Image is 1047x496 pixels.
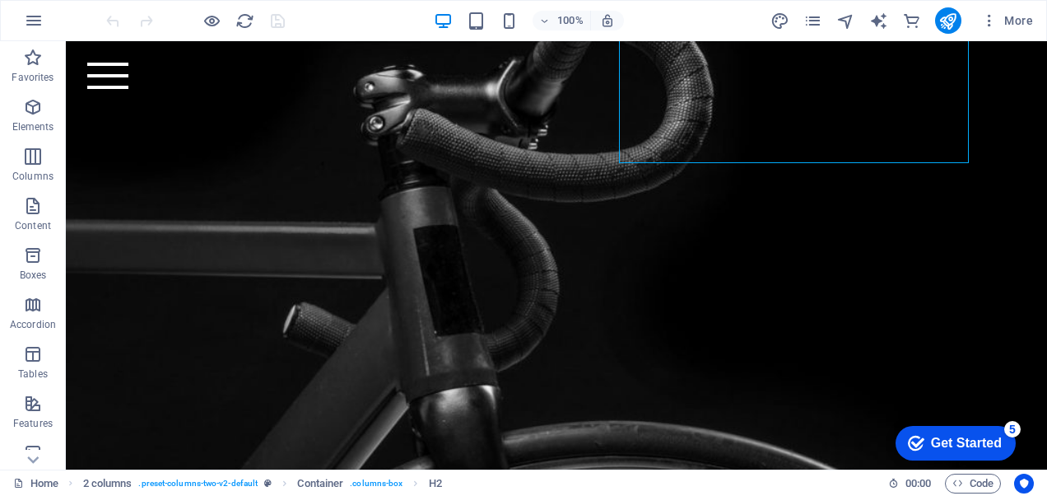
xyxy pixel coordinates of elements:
button: text_generator [869,11,889,30]
button: commerce [902,11,922,30]
button: Click here to leave preview mode and continue editing [202,11,221,30]
div: 5 [122,3,138,20]
i: This element is a customizable preset [264,479,272,488]
i: AI Writer [869,12,888,30]
span: . preset-columns-two-v2-default [138,474,258,494]
span: Code [952,474,993,494]
span: More [981,12,1033,29]
i: Design (Ctrl+Alt+Y) [770,12,789,30]
p: Columns [12,170,54,183]
p: Features [13,417,53,430]
p: Accordion [10,318,56,331]
button: Usercentrics [1014,474,1034,494]
button: 100% [533,11,591,30]
button: More [975,7,1040,34]
button: publish [935,7,961,34]
p: Elements [12,120,54,133]
h6: 100% [557,11,584,30]
i: Reload page [235,12,254,30]
div: Get Started [49,18,119,33]
div: Get Started 5 items remaining, 0% complete [13,8,133,43]
button: design [770,11,790,30]
p: Boxes [20,269,47,282]
button: reload [235,11,254,30]
span: Click to select. Double-click to edit [83,474,133,494]
span: Click to select. Double-click to edit [297,474,343,494]
button: Code [945,474,1001,494]
nav: breadcrumb [83,474,442,494]
h6: Session time [888,474,932,494]
span: Click to select. Double-click to edit [429,474,442,494]
p: Content [15,219,51,232]
i: Commerce [902,12,921,30]
span: . columns-box [350,474,403,494]
i: Publish [938,12,957,30]
i: On resize automatically adjust zoom level to fit chosen device. [600,13,615,28]
p: Tables [18,367,48,381]
p: Favorites [12,71,54,84]
a: Click to cancel selection. Double-click to open Pages [13,474,58,494]
i: Navigator [836,12,855,30]
span: : [917,477,919,489]
button: navigator [836,11,856,30]
i: Pages (Ctrl+Alt+S) [803,12,822,30]
span: 00 00 [905,474,931,494]
button: pages [803,11,823,30]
